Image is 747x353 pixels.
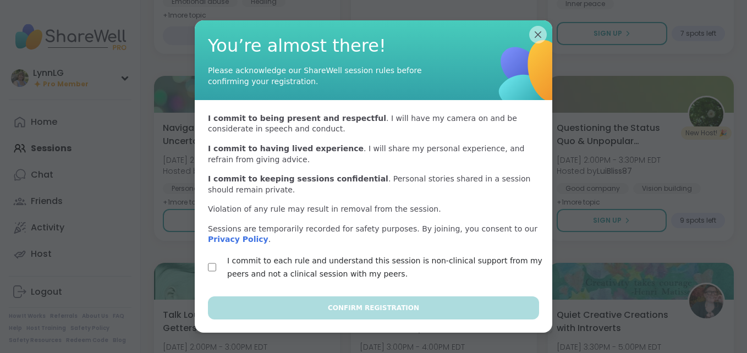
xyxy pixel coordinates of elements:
label: I commit to each rule and understand this session is non-clinical support from my peers and not a... [227,254,546,280]
img: ShareWell Logomark [457,1,607,150]
b: I commit to keeping sessions confidential [208,174,388,183]
p: . I will share my personal experience, and refrain from giving advice. [208,144,539,165]
span: Confirm Registration [328,303,419,313]
p: Sessions are temporarily recorded for safety purposes. By joining, you consent to our . [208,224,539,245]
a: Privacy Policy [208,235,268,244]
div: Please acknowledge our ShareWell session rules before confirming your registration. [208,65,428,87]
p: . I will have my camera on and be considerate in speech and conduct. [208,113,539,135]
p: Violation of any rule may result in removal from the session. [208,204,441,215]
p: . Personal stories shared in a session should remain private. [208,174,539,195]
b: I commit to being present and respectful [208,114,386,123]
b: I commit to having lived experience [208,144,364,153]
button: Confirm Registration [208,296,539,319]
span: You’re almost there! [208,34,539,58]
